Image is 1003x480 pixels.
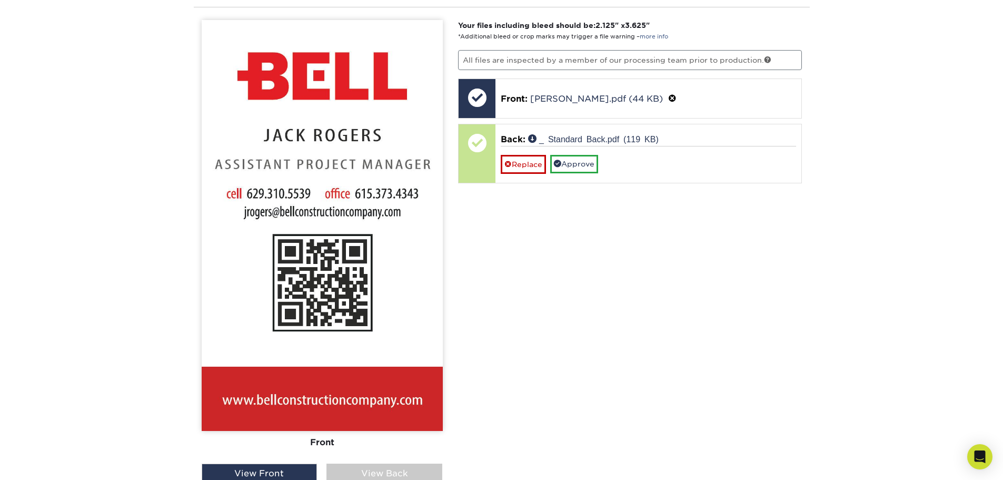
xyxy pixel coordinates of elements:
div: Front [202,431,443,454]
a: [PERSON_NAME].pdf (44 KB) [530,94,663,104]
a: Approve [550,155,598,173]
a: _ Standard Back.pdf (119 KB) [528,134,659,143]
p: All files are inspected by a member of our processing team prior to production. [458,50,802,70]
strong: Your files including bleed should be: " x " [458,21,650,30]
span: Back: [501,134,525,144]
a: Replace [501,155,546,173]
span: Front: [501,94,528,104]
div: Open Intercom Messenger [967,444,992,469]
span: 3.625 [625,21,646,30]
a: more info [640,33,668,40]
small: *Additional bleed or crop marks may trigger a file warning – [458,33,668,40]
span: 2.125 [595,21,615,30]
